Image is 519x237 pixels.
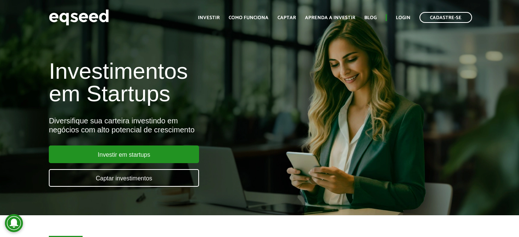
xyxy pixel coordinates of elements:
[49,169,199,187] a: Captar investimentos
[305,15,355,20] a: Aprenda a investir
[278,15,296,20] a: Captar
[419,12,472,23] a: Cadastre-se
[49,60,297,105] h1: Investimentos em Startups
[198,15,220,20] a: Investir
[229,15,269,20] a: Como funciona
[49,116,297,134] div: Diversifique sua carteira investindo em negócios com alto potencial de crescimento
[49,145,199,163] a: Investir em startups
[364,15,377,20] a: Blog
[49,7,109,27] img: EqSeed
[396,15,410,20] a: Login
